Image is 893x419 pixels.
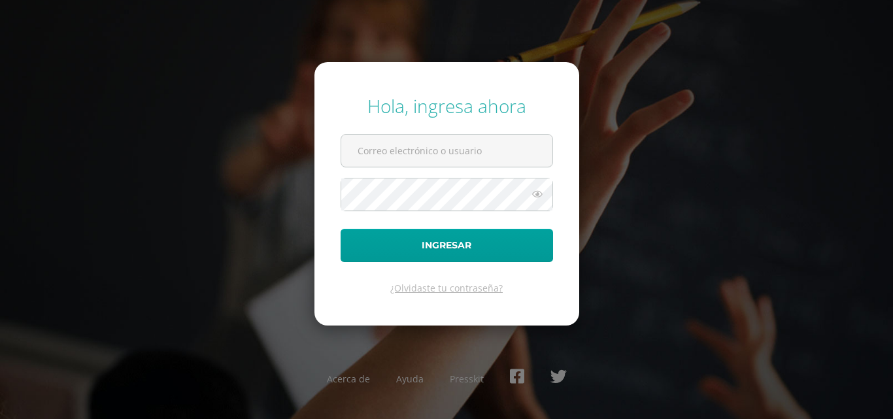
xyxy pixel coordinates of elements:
[390,282,503,294] a: ¿Olvidaste tu contraseña?
[341,93,553,118] div: Hola, ingresa ahora
[341,229,553,262] button: Ingresar
[327,373,370,385] a: Acerca de
[396,373,424,385] a: Ayuda
[341,135,552,167] input: Correo electrónico o usuario
[450,373,484,385] a: Presskit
